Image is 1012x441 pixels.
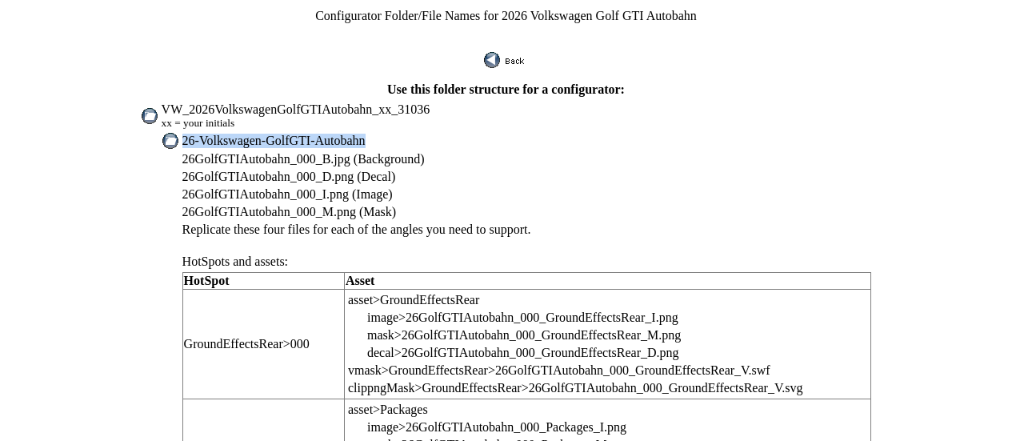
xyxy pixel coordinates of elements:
td: decal> _D.png [366,345,804,361]
td: HotSpots and assets: [182,239,873,270]
img: glyphfolder.gif [141,108,158,124]
span: 26GolfGTIAutobahn_000_GroundEffectsRear [402,346,641,359]
span: asset>Packages [348,403,428,416]
td: Configurator Folder/File Names for 2026 Volkswagen Golf GTI Autobahn [138,8,875,24]
td: Replicate these four files for each of the angles you need to support. [182,222,873,238]
td: _V.swf [347,363,804,379]
span: 26GolfGTIAutobahn_000_B.jpg (Background) [182,152,425,166]
span: asset>GroundEffectsRear [348,293,479,307]
small: xx = your initials [162,117,235,129]
b: Use this folder structure for a configurator: [387,82,625,96]
span: 26GolfGTIAutobahn_000_GroundEffectsRear [406,311,645,324]
span: 26GolfGTIAutobahn_000_GroundEffectsRear [402,328,641,342]
span: 26GolfGTIAutobahn_000_Packages [406,420,594,434]
span: GroundEffectsRear>000 [184,337,310,351]
span: 26GolfGTIAutobahn_000_D.png (Decal) [182,170,396,183]
span: clippngMask>GroundEffectsRear>26GolfGTIAutobahn_000_GroundEffectsRear [348,381,768,395]
img: back.gif [484,52,527,68]
img: glyphfolder.gif [162,133,179,149]
span: vmask>GroundEffectsRear>26GolfGTIAutobahn_000_GroundEffectsRear [348,363,734,377]
td: _V.svg [347,380,804,396]
td: HotSpot [182,273,344,290]
span: 26GolfGTIAutobahn_000_M.png (Mask) [182,205,397,218]
td: mask> _M.png [366,327,804,343]
td: image> _I.png [366,310,804,326]
span: 26-Volkswagen-GolfGTI-Autobahn [182,134,366,147]
td: image> _I.png [366,419,700,435]
span: 26GolfGTIAutobahn_000_I.png (Image) [182,187,393,201]
td: Asset [344,273,870,290]
span: VW_2026VolkswagenGolfGTIAutobahn_xx_31036 [162,102,430,116]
